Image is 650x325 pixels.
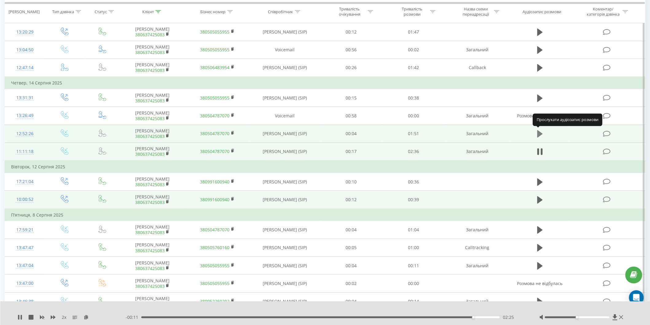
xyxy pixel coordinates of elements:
td: [PERSON_NAME] [120,143,185,161]
td: [PERSON_NAME] [120,59,185,77]
td: [PERSON_NAME] [120,257,185,275]
td: Calltracking [445,239,510,256]
td: [PERSON_NAME] [120,292,185,310]
td: [PERSON_NAME] (SIP) [250,59,320,77]
td: [PERSON_NAME] (SIP) [250,143,320,161]
td: 00:10 [320,173,382,191]
div: 11:11:18 [11,146,39,158]
td: [PERSON_NAME] (SIP) [250,257,320,275]
div: Аудіозапис розмови [523,9,562,14]
td: 01:04 [382,221,445,239]
div: Accessibility label [576,316,578,319]
a: 380637425083 [135,229,165,235]
div: Бізнес номер [201,9,226,14]
td: 00:04 [320,221,382,239]
div: Тип дзвінка [52,9,74,14]
td: [PERSON_NAME] [120,23,185,41]
div: Коментар/категорія дзвінка [585,6,621,17]
td: 01:00 [382,239,445,256]
a: 380505760160 [200,245,230,250]
td: Voicemail [250,41,320,59]
div: 13:46:38 [11,296,39,307]
a: 380637425083 [135,98,165,104]
div: 17:21:04 [11,176,39,188]
td: 01:47 [382,23,445,41]
td: Загальний [445,41,510,59]
a: 380637425083 [135,199,165,205]
a: 380637425083 [135,182,165,187]
td: 00:02 [382,41,445,59]
td: [PERSON_NAME] [120,239,185,256]
td: [PERSON_NAME] [120,107,185,125]
a: 380505055955 [200,95,230,101]
span: - 00:11 [126,314,141,320]
td: [PERSON_NAME] (SIP) [250,292,320,310]
td: Загальний [445,107,510,125]
td: [PERSON_NAME] (SIP) [250,221,320,239]
td: [PERSON_NAME] (SIP) [250,173,320,191]
a: 380506483954 [200,65,230,70]
a: 380504787070 [200,113,230,119]
a: 380637425083 [135,49,165,55]
div: Тривалість розмови [396,6,429,17]
td: Вівторок, 12 Серпня 2025 [5,161,645,173]
div: Назва схеми переадресації [460,6,492,17]
a: 380637425083 [135,67,165,73]
td: Загальний [445,221,510,239]
a: 380505055955 [200,29,230,35]
div: 13:47:00 [11,277,39,289]
a: 380505055955 [200,47,230,53]
a: 380637425083 [135,32,165,37]
a: 380637425083 [135,265,165,271]
td: [PERSON_NAME] [120,191,185,209]
td: 00:36 [382,173,445,191]
a: 380991600940 [200,179,230,185]
td: [PERSON_NAME] (SIP) [250,191,320,209]
a: 380637425083 [135,248,165,253]
td: [PERSON_NAME] [120,221,185,239]
td: Callback [445,59,510,77]
td: 00:17 [320,143,382,161]
a: 380505055955 [200,280,230,286]
td: 00:26 [320,59,382,77]
td: [PERSON_NAME] (SIP) [250,275,320,292]
div: 13:26:49 [11,110,39,122]
td: [PERSON_NAME] (SIP) [250,125,320,143]
a: 380504787070 [200,148,230,154]
div: 13:47:47 [11,242,39,254]
td: [PERSON_NAME] [120,275,185,292]
td: 00:11 [382,257,445,275]
div: 13:31:31 [11,92,39,104]
div: Співробітник [268,9,293,14]
td: 00:05 [320,239,382,256]
td: 00:12 [320,191,382,209]
td: [PERSON_NAME] (SIP) [250,89,320,107]
td: 01:42 [382,59,445,77]
div: 12:47:14 [11,62,39,74]
a: 380637425083 [135,151,165,157]
td: Загальний [445,292,510,310]
td: [PERSON_NAME] [120,89,185,107]
div: 13:20:29 [11,26,39,38]
td: 00:15 [320,89,382,107]
div: 13:04:50 [11,44,39,56]
div: 10:00:52 [11,194,39,206]
div: 13:47:04 [11,260,39,272]
td: [PERSON_NAME] (SIP) [250,239,320,256]
td: 00:12 [320,23,382,41]
td: 00:04 [320,125,382,143]
div: Open Intercom Messenger [629,290,644,305]
td: 00:39 [382,191,445,209]
td: 00:38 [382,89,445,107]
span: Розмова не відбулась [517,280,563,286]
div: Статус [95,9,107,14]
td: Загальний [445,143,510,161]
span: Розмова не відбулась [517,113,563,119]
a: 380637425083 [135,283,165,289]
div: 12:52:26 [11,128,39,140]
td: 00:04 [320,292,382,310]
td: 00:02 [320,275,382,292]
td: П’ятниця, 8 Серпня 2025 [5,209,645,221]
a: 380991600940 [200,197,230,202]
a: 380637425083 [135,116,165,121]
